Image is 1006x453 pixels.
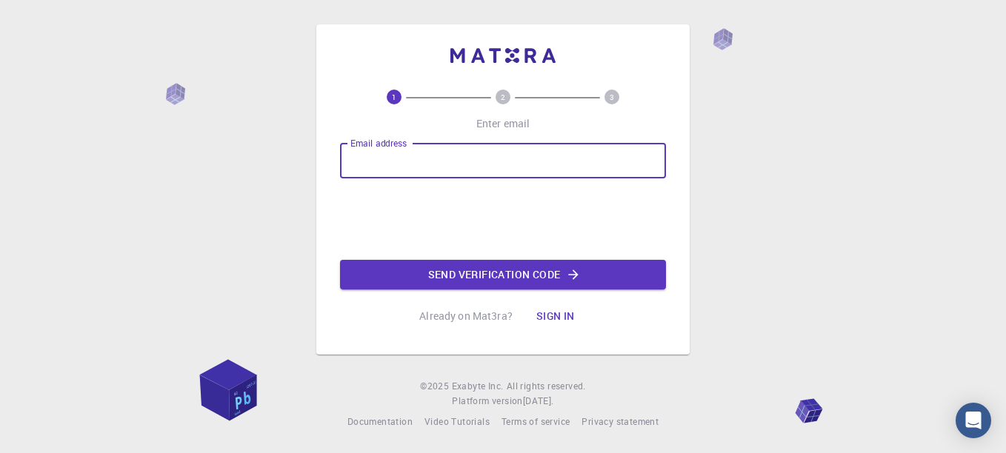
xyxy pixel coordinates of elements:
span: © 2025 [420,379,451,394]
p: Already on Mat3ra? [419,309,513,323]
span: Video Tutorials [424,415,490,427]
button: Send verification code [340,260,666,289]
a: Documentation [347,415,413,429]
a: Privacy statement [582,415,659,429]
span: Terms of service [502,415,570,427]
text: 3 [610,92,614,102]
span: Exabyte Inc. [452,380,504,392]
span: [DATE] . [523,395,554,406]
span: Privacy statement [582,415,659,427]
a: Video Tutorials [424,415,490,429]
button: Sign in [524,301,587,331]
a: Terms of service [502,415,570,429]
a: [DATE]. [523,394,554,409]
span: Platform version [452,394,522,409]
div: Open Intercom Messenger [956,403,991,438]
a: Exabyte Inc. [452,379,504,394]
span: Documentation [347,415,413,427]
text: 2 [501,92,505,102]
span: All rights reserved. [507,379,586,394]
p: Enter email [476,116,530,131]
text: 1 [392,92,396,102]
label: Email address [350,137,407,150]
iframe: reCAPTCHA [390,190,616,248]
